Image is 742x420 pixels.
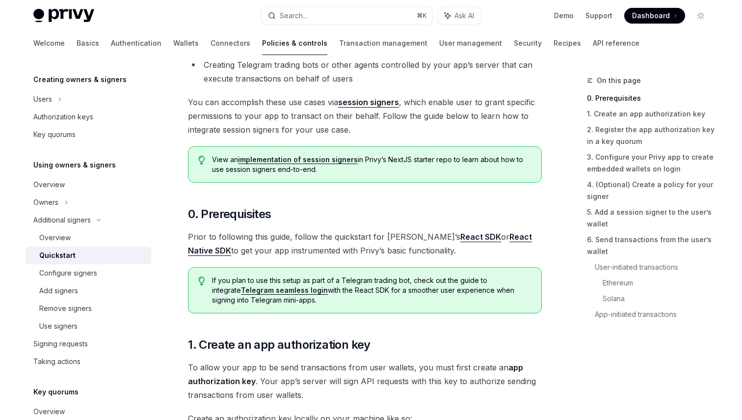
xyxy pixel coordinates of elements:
a: Basics [77,31,99,55]
a: Support [585,11,612,21]
span: View an in Privy’s NextJS starter repo to learn about how to use session signers end-to-end. [212,155,531,174]
span: To allow your app to be send transactions from user wallets, you must first create an . Your app’... [188,361,542,402]
span: You can accomplish these use cases via , which enable user to grant specific permissions to your ... [188,95,542,137]
a: Wallets [173,31,199,55]
a: 2. Register the app authorization key in a key quorum [587,122,716,149]
a: App-initiated transactions [595,307,716,322]
a: Taking actions [26,353,151,370]
a: Use signers [26,317,151,335]
div: Add signers [39,285,78,297]
a: Configure signers [26,264,151,282]
span: Prior to following this guide, follow the quickstart for [PERSON_NAME]’s or to get your app instr... [188,230,542,257]
div: Search... [280,10,307,22]
span: If you plan to use this setup as part of a Telegram trading bot, check out the guide to integrate... [212,276,531,305]
div: Signing requests [33,338,88,350]
a: implementation of session signers [238,155,358,164]
a: Add signers [26,282,151,300]
div: Taking actions [33,356,80,367]
div: Owners [33,196,58,208]
h5: Using owners & signers [33,159,116,171]
a: Demo [554,11,574,21]
a: Overview [26,176,151,194]
a: Recipes [554,31,581,55]
a: User management [439,31,502,55]
span: Dashboard [632,11,670,21]
a: Dashboard [624,8,685,24]
a: Transaction management [339,31,427,55]
div: Overview [33,179,65,191]
a: 1. Create an app authorization key [587,106,716,122]
span: On this page [597,75,641,86]
button: Search...⌘K [261,7,433,25]
svg: Tip [198,277,205,285]
a: Welcome [33,31,65,55]
a: Telegram seamless login [241,286,328,295]
h5: Creating owners & signers [33,74,127,85]
div: Users [33,93,52,105]
span: ⌘ K [417,12,427,20]
a: session signers [338,97,399,108]
span: 1. Create an app authorization key [188,337,371,353]
div: Additional signers [33,214,91,226]
h5: Key quorums [33,386,79,398]
a: Solana [603,291,716,307]
div: Configure signers [39,267,97,279]
a: User-initiated transactions [595,259,716,275]
li: Creating Telegram trading bots or other agents controlled by your app’s server that can execute t... [188,58,542,85]
div: Remove signers [39,303,92,314]
a: Quickstart [26,247,151,264]
a: 0. Prerequisites [587,90,716,106]
button: Toggle dark mode [693,8,709,24]
button: Ask AI [438,7,481,25]
a: Signing requests [26,335,151,353]
div: Key quorums [33,129,76,140]
a: React SDK [460,232,501,242]
div: Overview [33,406,65,418]
a: Ethereum [603,275,716,291]
span: 0. Prerequisites [188,206,271,222]
svg: Tip [198,156,205,165]
div: Authorization keys [33,111,93,123]
div: Quickstart [39,250,76,261]
a: Connectors [211,31,250,55]
div: Overview [39,232,71,244]
a: API reference [593,31,639,55]
a: Key quorums [26,126,151,143]
a: 6. Send transactions from the user’s wallet [587,232,716,259]
a: Authentication [111,31,161,55]
div: Use signers [39,320,78,332]
a: Authorization keys [26,108,151,126]
img: light logo [33,9,94,23]
a: 4. (Optional) Create a policy for your signer [587,177,716,204]
a: Overview [26,229,151,247]
a: Security [514,31,542,55]
a: Remove signers [26,300,151,317]
span: Ask AI [454,11,474,21]
a: 3. Configure your Privy app to create embedded wallets on login [587,149,716,177]
a: Policies & controls [262,31,327,55]
a: 5. Add a session signer to the user’s wallet [587,204,716,232]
